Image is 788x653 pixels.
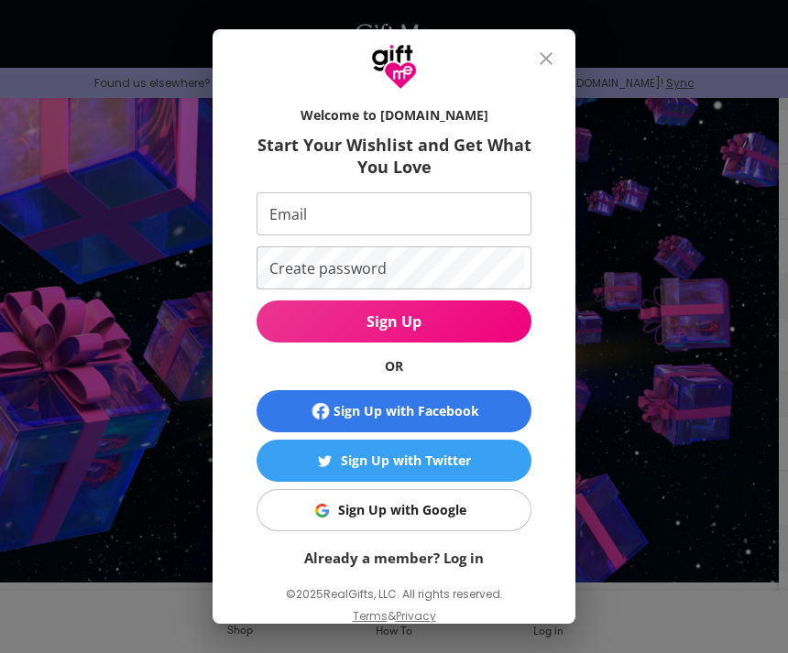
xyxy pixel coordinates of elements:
p: © 2025 RealGifts, LLC. All rights reserved. [257,582,531,606]
button: Sign Up [257,300,531,343]
div: Sign Up with Facebook [334,401,479,421]
h6: OR [257,357,531,375]
a: Terms [353,608,388,624]
img: GiftMe Logo [371,44,417,90]
a: Already a member? Log in [304,549,484,567]
button: close [524,37,568,81]
h6: Welcome to [DOMAIN_NAME] [257,106,531,125]
div: Sign Up with Google [338,500,466,520]
h6: Start Your Wishlist and Get What You Love [257,134,531,178]
button: Sign Up with GoogleSign Up with Google [257,489,531,531]
div: Sign Up with Twitter [341,451,471,471]
img: Sign Up with Google [315,504,329,517]
a: Privacy [396,608,436,624]
button: Sign Up with TwitterSign Up with Twitter [257,440,531,482]
span: Sign Up [257,311,531,332]
p: & [388,606,396,641]
img: Sign Up with Twitter [318,454,332,468]
button: Sign Up with Facebook [257,390,531,432]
